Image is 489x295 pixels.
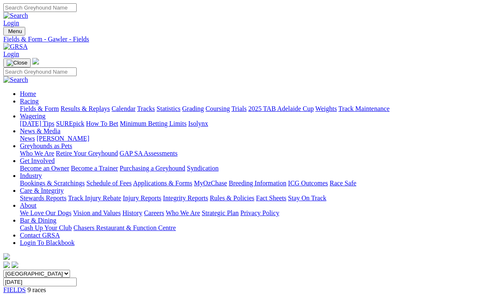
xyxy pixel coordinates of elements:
a: Who We Are [20,150,54,157]
a: Syndication [187,165,218,172]
a: Stewards Reports [20,194,66,201]
a: Get Involved [20,157,55,164]
a: ICG Outcomes [288,180,328,187]
div: Greyhounds as Pets [20,150,486,157]
a: Purchasing a Greyhound [120,165,185,172]
a: Statistics [157,105,181,112]
img: Search [3,76,28,84]
a: MyOzChase [194,180,227,187]
a: News [20,135,35,142]
a: Minimum Betting Limits [120,120,186,127]
a: Login [3,19,19,26]
a: Fields & Form [20,105,59,112]
a: History [122,209,142,216]
div: Bar & Dining [20,224,486,232]
span: Menu [8,28,22,34]
a: Applications & Forms [133,180,192,187]
a: Coursing [206,105,230,112]
a: Tracks [137,105,155,112]
div: Care & Integrity [20,194,486,202]
a: Grading [182,105,204,112]
div: Industry [20,180,486,187]
input: Search [3,67,77,76]
a: Home [20,90,36,97]
a: Industry [20,172,42,179]
a: Vision and Values [73,209,121,216]
div: About [20,209,486,217]
a: Login To Blackbook [20,239,75,246]
a: Breeding Information [229,180,286,187]
a: Privacy Policy [240,209,279,216]
a: Injury Reports [123,194,161,201]
img: logo-grsa-white.png [32,58,39,65]
a: Isolynx [188,120,208,127]
a: Careers [144,209,164,216]
a: [PERSON_NAME] [36,135,89,142]
a: About [20,202,36,209]
img: Close [7,60,27,66]
a: Chasers Restaurant & Function Centre [73,224,176,231]
img: facebook.svg [3,261,10,268]
a: GAP SA Assessments [120,150,178,157]
div: Racing [20,105,486,113]
img: Search [3,12,28,19]
a: Weights [315,105,337,112]
a: Become an Owner [20,165,69,172]
a: We Love Our Dogs [20,209,71,216]
a: Care & Integrity [20,187,64,194]
a: Strategic Plan [202,209,239,216]
a: Login [3,50,19,58]
a: FIELDS [3,286,26,293]
input: Search [3,3,77,12]
a: SUREpick [56,120,84,127]
a: Track Maintenance [339,105,390,112]
button: Toggle navigation [3,27,25,36]
a: Bar & Dining [20,217,56,224]
div: Wagering [20,120,486,127]
div: Get Involved [20,165,486,172]
a: Schedule of Fees [86,180,131,187]
img: twitter.svg [12,261,18,268]
a: Racing [20,98,39,105]
a: Race Safe [329,180,356,187]
a: Become a Trainer [71,165,118,172]
a: Wagering [20,113,46,120]
a: Bookings & Scratchings [20,180,85,187]
a: Cash Up Your Club [20,224,72,231]
a: Integrity Reports [163,194,208,201]
button: Toggle navigation [3,58,31,67]
a: Trials [231,105,247,112]
a: Contact GRSA [20,232,60,239]
span: 9 races [27,286,46,293]
a: 2025 TAB Adelaide Cup [248,105,314,112]
img: GRSA [3,43,28,50]
a: Stay On Track [288,194,326,201]
a: News & Media [20,127,61,134]
a: Calendar [111,105,136,112]
a: Results & Replays [61,105,110,112]
a: Fact Sheets [256,194,286,201]
a: Greyhounds as Pets [20,142,72,149]
a: How To Bet [86,120,119,127]
a: [DATE] Tips [20,120,54,127]
a: Track Injury Rebate [68,194,121,201]
a: Retire Your Greyhound [56,150,118,157]
div: News & Media [20,135,486,142]
a: Rules & Policies [210,194,254,201]
a: Who We Are [166,209,200,216]
input: Select date [3,278,77,286]
img: logo-grsa-white.png [3,253,10,260]
a: Fields & Form - Gawler - Fields [3,36,486,43]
